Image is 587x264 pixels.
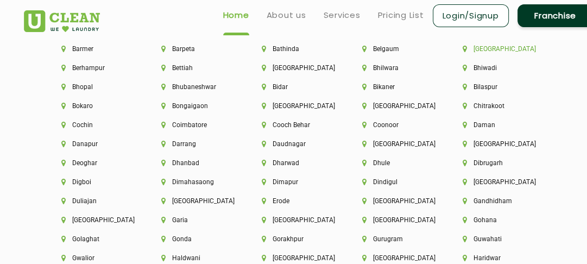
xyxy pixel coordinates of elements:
a: Services [324,9,361,22]
li: Bokaro [61,102,125,110]
li: Cochin [61,121,125,129]
li: Bongaigaon [161,102,225,110]
li: Coonoor [362,121,426,129]
li: Digboi [61,178,125,186]
li: Golaghat [61,235,125,243]
li: [GEOGRAPHIC_DATA] [362,102,426,110]
li: [GEOGRAPHIC_DATA] [262,64,325,72]
li: Gorakhpur [262,235,325,243]
li: Bhilwara [362,64,426,72]
li: Bathinda [262,45,325,53]
li: [GEOGRAPHIC_DATA] [262,216,325,224]
li: [GEOGRAPHIC_DATA] [362,140,426,148]
li: Deoghar [61,159,125,167]
li: Garia [161,216,225,224]
li: [GEOGRAPHIC_DATA] [463,178,526,186]
li: [GEOGRAPHIC_DATA] [262,254,325,262]
li: [GEOGRAPHIC_DATA] [463,140,526,148]
li: Cooch Behar [262,121,325,129]
li: Gurugram [362,235,426,243]
li: Dhule [362,159,426,167]
li: Coimbatore [161,121,225,129]
a: Home [223,9,249,22]
li: [GEOGRAPHIC_DATA] [362,216,426,224]
li: Dhanbad [161,159,225,167]
li: Bidar [262,83,325,91]
li: Bhopal [61,83,125,91]
li: Gwalior [61,254,125,262]
li: Haldwani [161,254,225,262]
li: Chitrakoot [463,102,526,110]
li: Dimahasaong [161,178,225,186]
li: [GEOGRAPHIC_DATA] [362,254,426,262]
li: Dharwad [262,159,325,167]
a: Login/Signup [433,4,509,27]
img: UClean Laundry and Dry Cleaning [24,10,100,32]
li: Danapur [61,140,125,148]
li: Bilaspur [463,83,526,91]
li: Gandhidham [463,197,526,205]
li: [GEOGRAPHIC_DATA] [61,216,125,224]
li: Belgaum [362,45,426,53]
li: Bhubaneshwar [161,83,225,91]
li: Gonda [161,235,225,243]
li: Barpeta [161,45,225,53]
li: [GEOGRAPHIC_DATA] [161,197,225,205]
li: Daman [463,121,526,129]
li: [GEOGRAPHIC_DATA] [262,102,325,110]
a: Pricing List [378,9,424,22]
li: Dimapur [262,178,325,186]
li: Haridwar [463,254,526,262]
li: Dibrugarh [463,159,526,167]
li: Bikaner [362,83,426,91]
li: Daudnagar [262,140,325,148]
li: Dindigul [362,178,426,186]
li: Guwahati [463,235,526,243]
li: Darrang [161,140,225,148]
li: Gohana [463,216,526,224]
li: Berhampur [61,64,125,72]
li: Duliajan [61,197,125,205]
li: Bhiwadi [463,64,526,72]
li: Bettiah [161,64,225,72]
li: Barmer [61,45,125,53]
li: [GEOGRAPHIC_DATA] [463,45,526,53]
a: About us [267,9,306,22]
li: Erode [262,197,325,205]
li: [GEOGRAPHIC_DATA] [362,197,426,205]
